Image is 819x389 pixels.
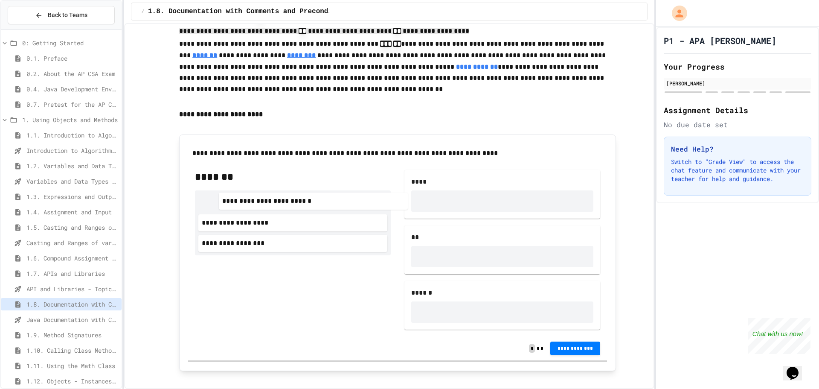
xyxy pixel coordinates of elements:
iframe: chat widget [783,355,810,380]
span: 1.2. Variables and Data Types [26,161,118,170]
span: 1.10. Calling Class Methods [26,346,118,355]
span: Back to Teams [48,11,87,20]
div: No due date set [664,120,811,130]
button: Back to Teams [8,6,115,24]
span: Casting and Ranges of variables - Quiz [26,238,118,247]
h2: Assignment Details [664,104,811,116]
span: 1.11. Using the Math Class [26,361,118,370]
span: 1.8. Documentation with Comments and Preconditions [26,300,118,309]
div: [PERSON_NAME] [666,79,809,87]
span: 0.2. About the AP CSA Exam [26,69,118,78]
span: 1.6. Compound Assignment Operators [26,254,118,263]
span: 1.12. Objects - Instances of Classes [26,377,118,386]
span: / [142,8,145,15]
span: 1.9. Method Signatures [26,331,118,339]
span: Java Documentation with Comments - Topic 1.8 [26,315,118,324]
span: 0.4. Java Development Environments [26,85,118,94]
iframe: chat widget [748,318,810,354]
h1: P1 - APA [PERSON_NAME] [664,35,776,47]
span: 1.1. Introduction to Algorithms, Programming, and Compilers [26,131,118,140]
p: Switch to "Grade View" to access the chat feature and communicate with your teacher for help and ... [671,158,804,183]
span: Introduction to Algorithms, Programming, and Compilers [26,146,118,155]
span: Variables and Data Types - Quiz [26,177,118,186]
span: 0.1. Preface [26,54,118,63]
span: API and Libraries - Topic 1.7 [26,284,118,293]
span: 1.3. Expressions and Output [New] [26,192,118,201]
div: My Account [663,3,689,23]
span: 1.7. APIs and Libraries [26,269,118,278]
span: 0: Getting Started [22,38,118,47]
h3: Need Help? [671,144,804,154]
span: 1.8. Documentation with Comments and Preconditions [148,6,353,17]
span: 1.5. Casting and Ranges of Values [26,223,118,232]
span: 1. Using Objects and Methods [22,115,118,124]
h2: Your Progress [664,61,811,73]
span: 0.7. Pretest for the AP CSA Exam [26,100,118,109]
span: 1.4. Assignment and Input [26,208,118,216]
